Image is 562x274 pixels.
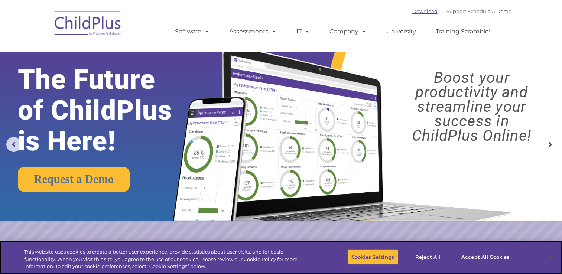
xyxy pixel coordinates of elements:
[18,64,197,157] rs-layer: The Future of ChildPlus is Here!
[405,249,451,265] button: Reject All
[468,8,511,14] a: Schedule A Demo
[457,249,513,265] button: Accept All Cookies
[168,24,217,39] a: Software
[18,167,130,192] a: Request a Demo
[289,24,317,39] a: IT
[412,8,438,14] a: Download
[446,8,466,14] a: Support
[347,249,398,265] button: Cookies Settings
[388,71,555,143] rs-layer: Boost your productivity and streamline your success in ChildPlus Online!
[103,79,135,85] span: Phone number
[542,249,558,265] button: Close
[51,6,125,43] img: ChildPlus by Procare Solutions
[24,248,309,270] div: This website uses cookies to create a better user experience, provide statistics about user visit...
[322,24,374,39] a: Company
[222,24,284,39] a: Assessments
[379,24,423,39] a: University
[428,24,499,39] a: Training Scramble!!
[103,49,126,55] span: Last name
[412,8,511,14] font: |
